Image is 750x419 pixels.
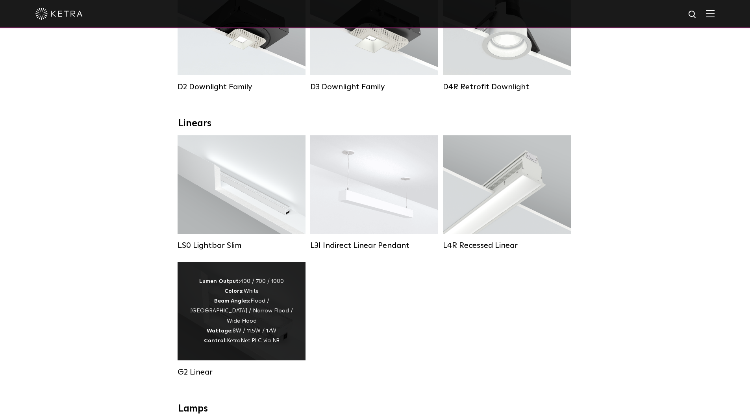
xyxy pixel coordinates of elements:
[443,241,571,250] div: L4R Recessed Linear
[443,135,571,250] a: L4R Recessed Linear Lumen Output:400 / 600 / 800 / 1000Colors:White / BlackControl:Lutron Clear C...
[207,328,233,334] strong: Wattage:
[178,367,306,377] div: G2 Linear
[688,10,698,20] img: search icon
[178,135,306,250] a: LS0 Lightbar Slim Lumen Output:200 / 350Colors:White / BlackControl:X96 Controller
[204,338,227,343] strong: Control:
[178,82,306,92] div: D2 Downlight Family
[310,135,438,250] a: L3I Indirect Linear Pendant Lumen Output:400 / 600 / 800 / 1000Housing Colors:White / BlackContro...
[178,262,306,377] a: G2 Linear Lumen Output:400 / 700 / 1000Colors:WhiteBeam Angles:Flood / [GEOGRAPHIC_DATA] / Narrow...
[35,8,83,20] img: ketra-logo-2019-white
[706,10,715,17] img: Hamburger%20Nav.svg
[443,82,571,92] div: D4R Retrofit Downlight
[178,403,572,415] div: Lamps
[189,277,294,346] div: 400 / 700 / 1000 White Flood / [GEOGRAPHIC_DATA] / Narrow Flood / Wide Flood 8W / 11.5W / 17W Ket...
[214,298,250,304] strong: Beam Angles:
[310,82,438,92] div: D3 Downlight Family
[178,118,572,129] div: Linears
[178,241,306,250] div: LS0 Lightbar Slim
[310,241,438,250] div: L3I Indirect Linear Pendant
[199,279,240,284] strong: Lumen Output:
[224,288,244,294] strong: Colors:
